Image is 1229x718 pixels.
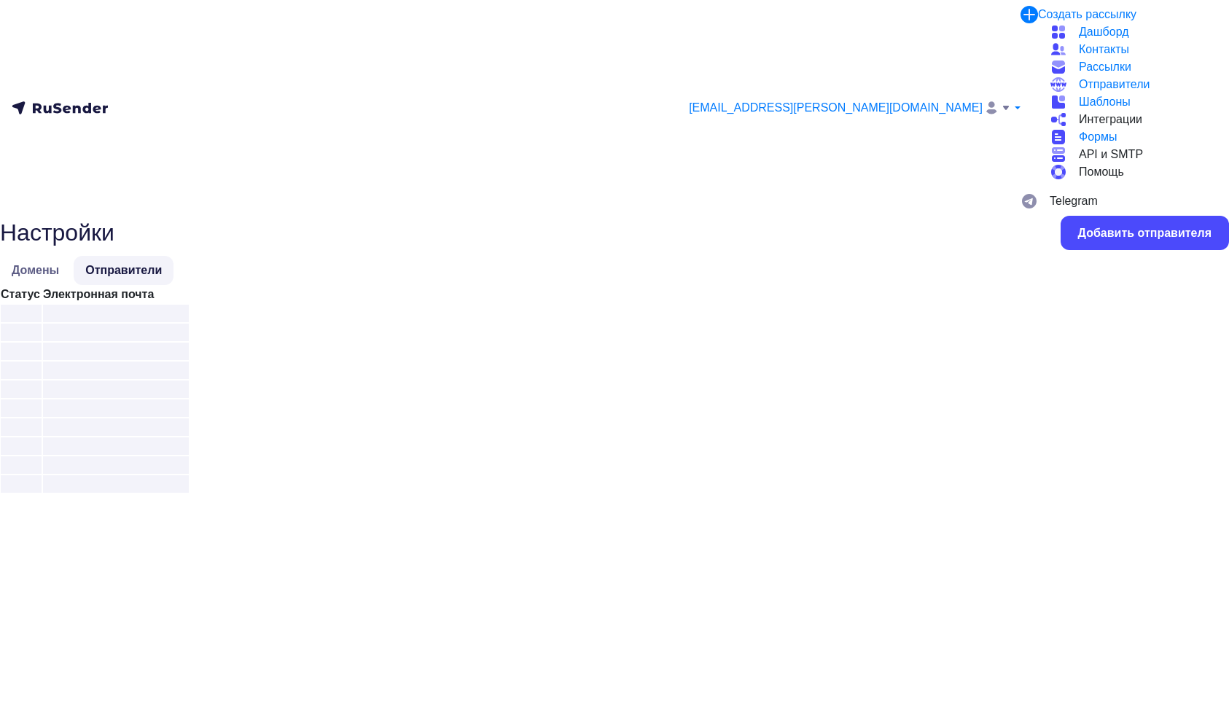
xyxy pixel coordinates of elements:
div: Электронная почта [43,286,189,303]
a: Шаблоны [1050,93,1217,111]
span: Рассылки [1079,58,1131,76]
span: Формы [1079,128,1117,146]
span: Контакты [1079,41,1129,58]
span: Telegram [1050,192,1098,210]
a: Дашборд [1050,23,1217,41]
span: Интеграции [1079,111,1142,128]
a: [EMAIL_ADDRESS][PERSON_NAME][DOMAIN_NAME] [689,99,1021,117]
a: Отправители [74,256,173,285]
div: Создать рассылку [1038,6,1136,23]
a: Контакты [1050,41,1217,58]
a: Рассылки [1050,58,1217,76]
a: Отправители [1050,76,1217,93]
div: Добавить отправителя [1078,225,1212,241]
span: Помощь [1079,163,1124,181]
div: Статус [1,286,42,303]
span: Отправители [1079,76,1150,93]
span: API и SMTP [1079,146,1143,163]
a: Формы [1050,128,1217,146]
span: Дашборд [1079,23,1129,41]
span: Шаблоны [1079,93,1131,111]
span: [EMAIL_ADDRESS][PERSON_NAME][DOMAIN_NAME] [689,99,983,117]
